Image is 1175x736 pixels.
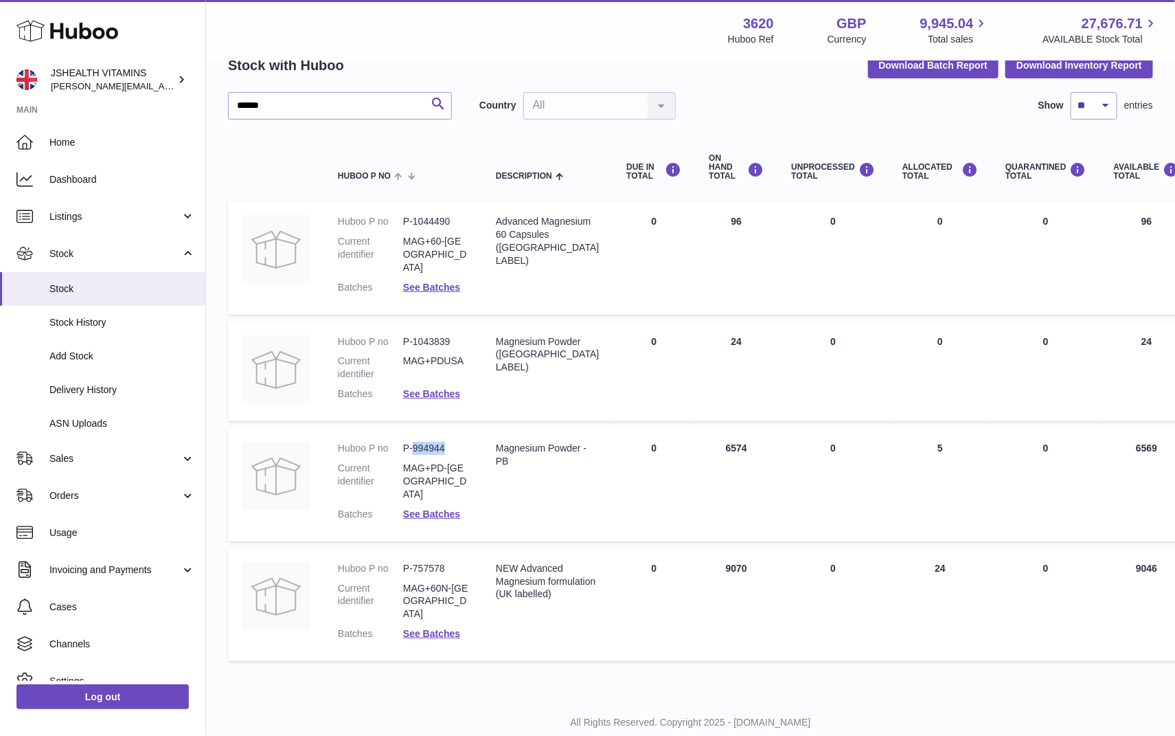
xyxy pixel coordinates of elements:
td: 6574 [695,428,777,541]
span: Usage [49,526,195,539]
dt: Current identifier [338,235,403,274]
a: See Batches [403,388,460,399]
div: Advanced Magnesium 60 Capsules ([GEOGRAPHIC_DATA] LABEL) [496,215,599,267]
td: 0 [613,201,695,314]
a: Log out [16,684,189,709]
strong: 3620 [743,14,774,33]
a: 9,945.04 Total sales [920,14,990,46]
dt: Batches [338,388,403,401]
div: UNPROCESSED Total [791,162,875,181]
span: Huboo P no [338,172,391,181]
td: 0 [613,548,695,661]
span: 0 [1043,336,1049,347]
span: Home [49,136,195,149]
div: Currency [828,33,867,46]
div: Huboo Ref [728,33,774,46]
dt: Huboo P no [338,562,403,575]
td: 0 [889,322,992,422]
div: ALLOCATED Total [902,162,978,181]
div: Magnesium Powder ([GEOGRAPHIC_DATA] LABEL) [496,335,599,375]
span: Description [496,172,552,181]
span: Orders [49,489,181,502]
dd: MAG+PD-[GEOGRAPHIC_DATA] [403,462,468,501]
span: Settings [49,675,195,688]
td: 24 [889,548,992,661]
label: Country [479,99,516,112]
td: 0 [889,201,992,314]
p: All Rights Reserved. Copyright 2025 - [DOMAIN_NAME] [217,716,1164,729]
td: 0 [777,428,889,541]
dt: Huboo P no [338,215,403,228]
a: See Batches [403,282,460,293]
img: product image [242,215,310,284]
div: DUE IN TOTAL [626,162,681,181]
div: JSHEALTH VITAMINS [51,67,174,93]
span: Channels [49,638,195,651]
td: 0 [613,322,695,422]
span: Delivery History [49,383,195,397]
img: product image [242,442,310,511]
td: 9070 [695,548,777,661]
button: Download Inventory Report [1005,53,1153,78]
strong: GBP [836,14,866,33]
label: Show [1038,99,1064,112]
a: See Batches [403,628,460,639]
button: Download Batch Report [868,53,999,78]
dt: Current identifier [338,582,403,621]
dd: P-1044490 [403,215,468,228]
span: ASN Uploads [49,417,195,430]
td: 0 [613,428,695,541]
img: product image [242,335,310,404]
div: NEW Advanced Magnesium formulation (UK labelled) [496,562,599,601]
td: 5 [889,428,992,541]
dd: P-757578 [403,562,468,575]
span: Stock [49,282,195,295]
dd: P-1043839 [403,335,468,348]
span: 27,676.71 [1082,14,1143,33]
dt: Batches [338,627,403,640]
span: 0 [1043,216,1049,227]
dt: Huboo P no [338,442,403,455]
span: 0 [1043,563,1049,574]
span: Stock History [49,316,195,329]
td: 96 [695,201,777,314]
dt: Huboo P no [338,335,403,348]
span: Listings [49,210,181,223]
span: Sales [49,452,181,465]
a: 27,676.71 AVAILABLE Stock Total [1042,14,1159,46]
td: 0 [777,548,889,661]
img: francesca@jshealthvitamins.com [16,69,37,90]
dt: Batches [338,508,403,521]
h2: Stock with Huboo [228,56,344,75]
div: Magnesium Powder - PB [496,442,599,468]
td: 0 [777,201,889,314]
div: ON HAND Total [709,154,764,181]
span: Dashboard [49,173,195,186]
span: AVAILABLE Stock Total [1042,33,1159,46]
span: [PERSON_NAME][EMAIL_ADDRESS][DOMAIN_NAME] [51,80,275,91]
dd: MAG+60-[GEOGRAPHIC_DATA] [403,235,468,274]
span: entries [1124,99,1153,112]
img: product image [242,562,310,631]
dd: MAG+PDUSA [403,355,468,381]
span: Cases [49,601,195,614]
td: 24 [695,322,777,422]
span: Add Stock [49,350,195,363]
td: 0 [777,322,889,422]
div: QUARANTINED Total [1005,162,1086,181]
dt: Current identifier [338,462,403,501]
dd: MAG+60N-[GEOGRAPHIC_DATA] [403,582,468,621]
dt: Current identifier [338,355,403,381]
dd: P-994944 [403,442,468,455]
span: Stock [49,247,181,260]
a: See Batches [403,509,460,520]
dt: Batches [338,281,403,294]
span: Invoicing and Payments [49,564,181,577]
span: 0 [1043,443,1049,454]
span: 9,945.04 [920,14,974,33]
span: Total sales [928,33,989,46]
